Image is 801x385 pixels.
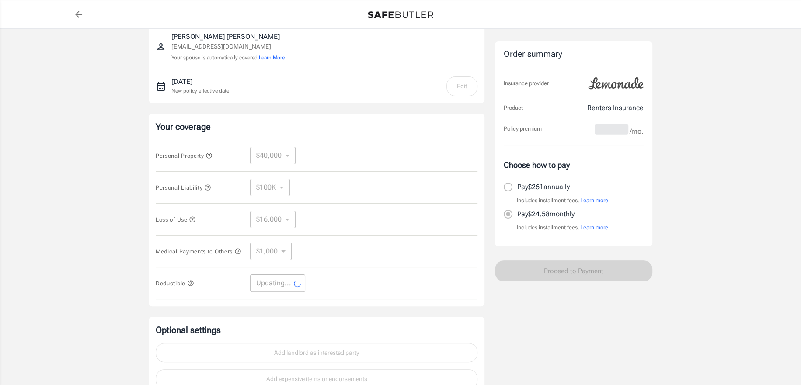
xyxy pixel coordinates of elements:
[156,153,212,159] span: Personal Property
[156,214,196,225] button: Loss of Use
[517,209,575,219] p: Pay $24.58 monthly
[171,54,285,62] p: Your spouse is automatically covered.
[156,121,477,133] p: Your coverage
[504,48,644,61] div: Order summary
[156,246,241,257] button: Medical Payments to Others
[580,196,608,205] button: Learn more
[259,54,285,62] button: Learn More
[156,42,166,52] svg: Insured person
[70,6,87,23] a: back to quotes
[517,182,570,192] p: Pay $261 annually
[504,104,523,112] p: Product
[156,248,241,255] span: Medical Payments to Others
[156,182,211,193] button: Personal Liability
[517,223,608,232] p: Includes installment fees.
[368,11,433,18] img: Back to quotes
[156,280,194,287] span: Deductible
[171,76,229,87] p: [DATE]
[583,71,649,96] img: Lemonade
[630,125,644,138] span: /mo.
[156,184,211,191] span: Personal Liability
[156,278,194,288] button: Deductible
[504,125,542,133] p: Policy premium
[580,223,608,232] button: Learn more
[171,87,229,95] p: New policy effective date
[156,324,477,336] p: Optional settings
[156,150,212,161] button: Personal Property
[504,79,549,88] p: Insurance provider
[171,31,285,42] p: [PERSON_NAME] [PERSON_NAME]
[517,196,608,205] p: Includes installment fees.
[587,103,644,113] p: Renters Insurance
[504,159,644,171] p: Choose how to pay
[156,216,196,223] span: Loss of Use
[156,81,166,92] svg: New policy start date
[171,42,285,51] p: [EMAIL_ADDRESS][DOMAIN_NAME]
